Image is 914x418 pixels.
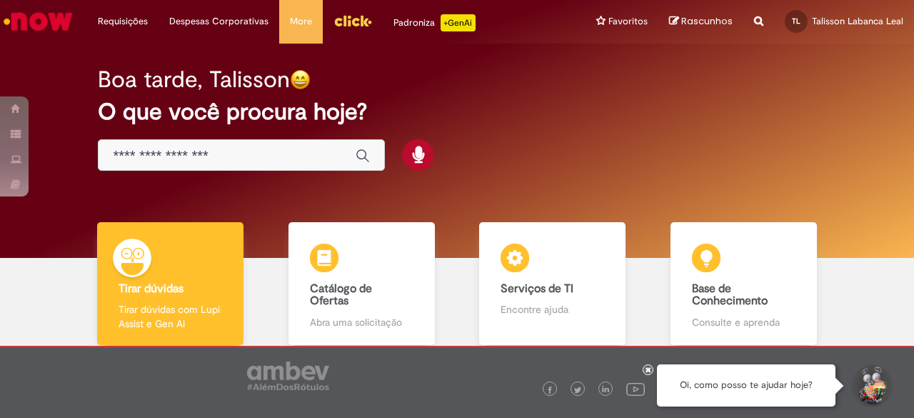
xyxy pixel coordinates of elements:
[169,14,268,29] span: Despesas Corporativas
[657,364,835,407] div: Oi, como posso te ajudar hoje?
[812,15,903,27] span: Talisson Labanca Leal
[310,282,372,309] b: Catálogo de Ofertas
[669,15,733,29] a: Rascunhos
[75,222,266,346] a: Tirar dúvidas Tirar dúvidas com Lupi Assist e Gen Ai
[98,67,290,92] h2: Boa tarde, Talisson
[98,99,815,124] h2: O que você procura hoje?
[602,386,609,394] img: logo_footer_linkedin.png
[119,282,184,296] b: Tirar dúvidas
[574,387,581,394] img: logo_footer_twitter.png
[626,379,645,398] img: logo_footer_youtube.png
[501,302,604,317] p: Encontre ajuda
[266,222,458,346] a: Catálogo de Ofertas Abra uma solicitação
[681,14,733,28] span: Rascunhos
[546,387,553,394] img: logo_footer_facebook.png
[457,222,648,346] a: Serviços de TI Encontre ajuda
[393,14,476,31] div: Padroniza
[333,10,372,31] img: click_logo_yellow_360x200.png
[692,315,795,329] p: Consulte e aprenda
[501,282,573,296] b: Serviços de TI
[98,14,148,29] span: Requisições
[792,16,800,26] span: TL
[692,282,768,309] b: Base de Conhecimento
[119,302,222,331] p: Tirar dúvidas com Lupi Assist e Gen Ai
[608,14,648,29] span: Favoritos
[290,14,312,29] span: More
[648,222,840,346] a: Base de Conhecimento Consulte e aprenda
[1,7,75,36] img: ServiceNow
[441,14,476,31] p: +GenAi
[850,364,893,407] button: Iniciar Conversa de Suporte
[247,362,329,390] img: logo_footer_ambev_rotulo_gray.png
[290,69,311,90] img: happy-face.png
[310,315,413,329] p: Abra uma solicitação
